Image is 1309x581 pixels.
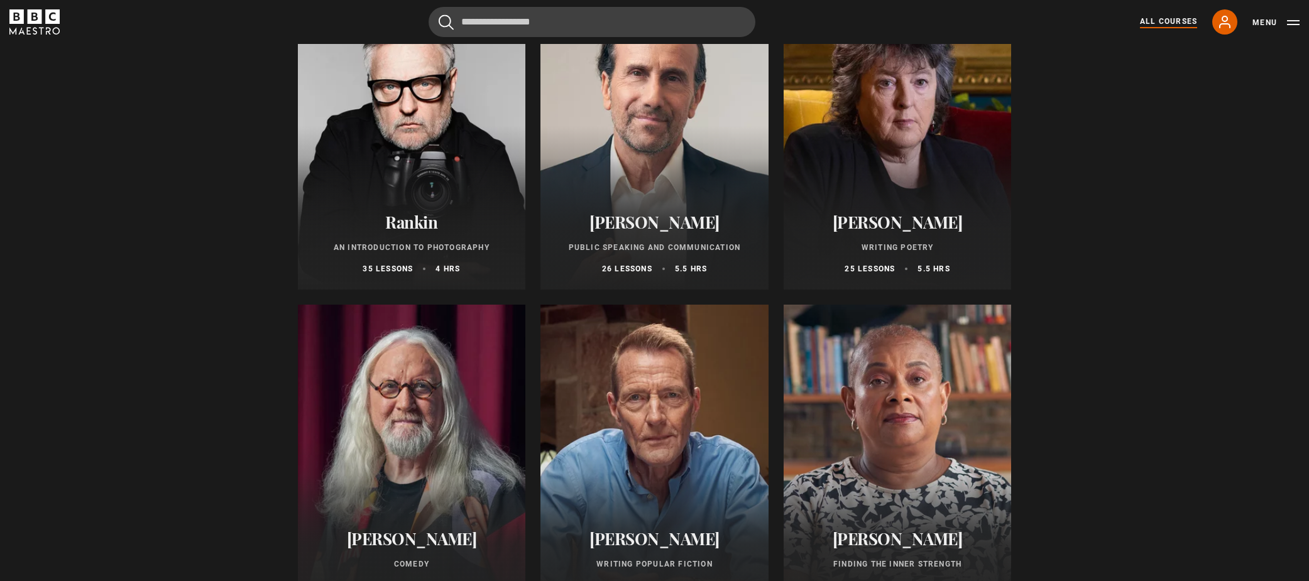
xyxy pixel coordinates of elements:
[556,242,753,253] p: Public Speaking and Communication
[799,529,997,548] h2: [PERSON_NAME]
[9,9,60,35] svg: BBC Maestro
[1140,16,1197,28] a: All Courses
[845,263,895,274] p: 25 lessons
[313,242,511,253] p: An Introduction to Photography
[363,263,413,274] p: 35 lessons
[556,558,753,570] p: Writing Popular Fiction
[439,14,454,30] button: Submit the search query
[313,212,511,232] h2: Rankin
[435,263,460,274] p: 4 hrs
[602,263,652,274] p: 26 lessons
[556,212,753,232] h2: [PERSON_NAME]
[917,263,950,274] p: 5.5 hrs
[313,558,511,570] p: Comedy
[313,529,511,548] h2: [PERSON_NAME]
[799,212,997,232] h2: [PERSON_NAME]
[429,7,755,37] input: Search
[675,263,707,274] p: 5.5 hrs
[556,529,753,548] h2: [PERSON_NAME]
[799,558,997,570] p: Finding the Inner Strength
[1252,16,1300,29] button: Toggle navigation
[799,242,997,253] p: Writing Poetry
